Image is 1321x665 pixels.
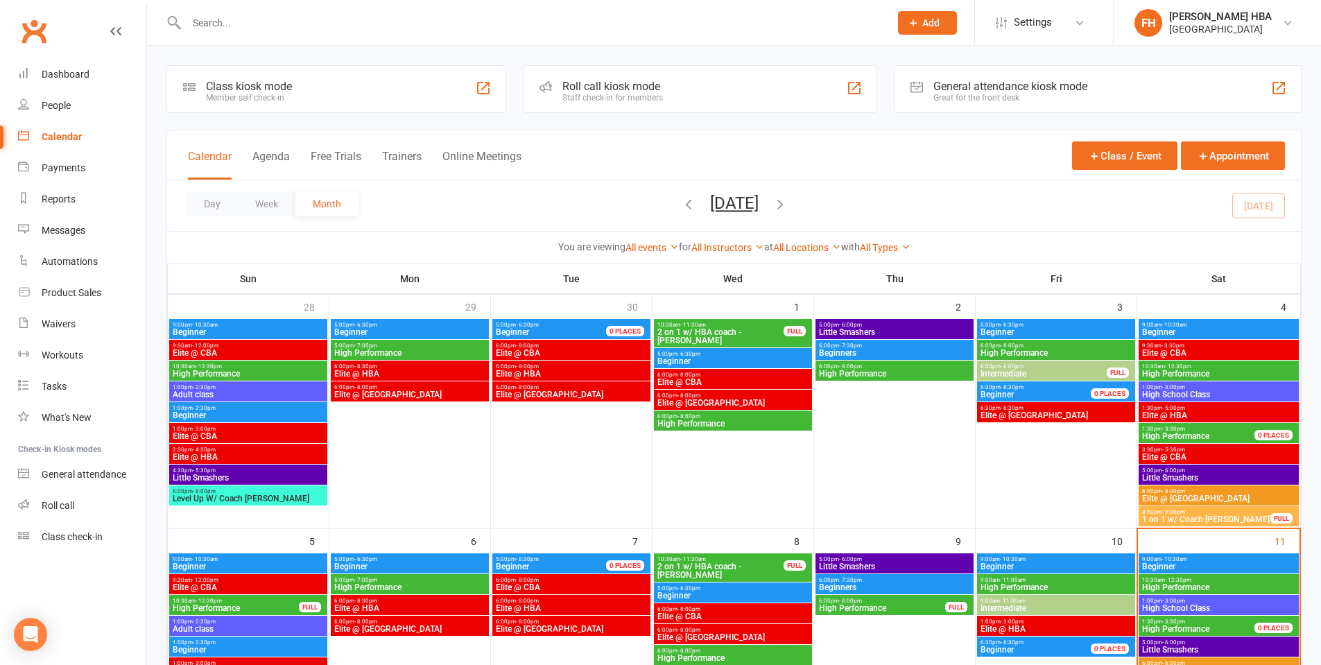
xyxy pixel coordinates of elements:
[196,363,222,370] span: - 12:30pm
[606,560,644,571] div: 0 PLACES
[956,529,975,552] div: 9
[1142,624,1209,634] span: High Performance
[42,162,85,173] div: Payments
[495,384,648,390] span: 6:00pm
[172,598,300,604] span: 10:30am
[516,322,539,328] span: - 6:30pm
[354,322,377,328] span: - 6:30pm
[1141,583,1296,591] span: High Performance
[172,384,325,390] span: 1:00pm
[495,625,648,633] span: Elite @ [GEOGRAPHIC_DATA]
[172,562,325,571] span: Beginner
[1000,598,1026,604] span: - 11:00am
[42,287,101,298] div: Product Sales
[516,384,539,390] span: - 8:00pm
[1141,363,1296,370] span: 10:30am
[784,326,806,336] div: FULL
[677,392,700,399] span: - 8:00pm
[42,131,82,142] div: Calendar
[1141,598,1296,604] span: 1:00pm
[172,604,300,612] span: High Performance
[976,264,1137,293] th: Fri
[42,256,98,267] div: Automations
[657,633,809,641] span: Elite @ [GEOGRAPHIC_DATA]
[354,384,377,390] span: - 8:00pm
[182,13,880,33] input: Search...
[354,577,377,583] span: - 7:00pm
[495,370,648,378] span: Elite @ HBA
[841,241,860,252] strong: with
[516,619,539,625] span: - 8:00pm
[496,562,529,571] span: Beginner
[933,93,1087,103] div: Great for the front desk
[187,191,238,216] button: Day
[193,639,216,646] span: - 2:30pm
[1001,343,1024,349] span: - 8:00pm
[677,627,700,633] span: - 8:00pm
[1141,488,1296,494] span: 6:00pm
[818,598,946,604] span: 6:00pm
[206,80,292,93] div: Class kiosk mode
[677,351,700,357] span: - 6:30pm
[657,392,809,399] span: 6:00pm
[42,381,67,392] div: Tasks
[172,370,325,378] span: High Performance
[354,363,377,370] span: - 8:30pm
[193,426,216,432] span: - 3:00pm
[18,215,146,246] a: Messages
[1141,426,1271,432] span: 1:30pm
[1001,384,1024,390] span: - 8:30pm
[192,577,218,583] span: - 12:00pm
[839,322,862,328] span: - 6:00pm
[606,326,644,336] div: 0 PLACES
[1141,619,1271,625] span: 1:30pm
[192,556,218,562] span: - 10:30am
[42,349,83,361] div: Workouts
[981,390,1014,399] span: Beginner
[818,363,971,370] span: 6:00pm
[382,150,422,180] button: Trainers
[172,494,325,503] span: Level Up W/ Coach [PERSON_NAME]
[1141,322,1296,328] span: 9:00am
[172,625,325,633] span: Adult class
[18,490,146,521] a: Roll call
[1141,577,1296,583] span: 10:30am
[334,370,486,378] span: Elite @ HBA
[1162,322,1187,328] span: - 10:30am
[334,625,486,633] span: Elite @ [GEOGRAPHIC_DATA]
[980,583,1132,591] span: High Performance
[1281,295,1300,318] div: 4
[334,328,486,336] span: Beginner
[516,343,539,349] span: - 8:00pm
[818,370,971,378] span: High Performance
[1162,405,1185,411] span: - 5:00pm
[980,349,1132,357] span: High Performance
[945,602,967,612] div: FULL
[764,241,773,252] strong: at
[42,531,103,542] div: Class check-in
[980,619,1132,625] span: 1:00pm
[172,405,325,411] span: 1:00pm
[680,556,706,562] span: - 11:30am
[442,150,521,180] button: Online Meetings
[818,322,971,328] span: 5:00pm
[18,340,146,371] a: Workouts
[657,606,809,612] span: 6:00pm
[1141,384,1296,390] span: 1:00pm
[334,343,486,349] span: 5:00pm
[491,264,653,293] th: Tue
[495,619,648,625] span: 6:00pm
[42,225,85,236] div: Messages
[677,585,700,591] span: - 6:30pm
[657,351,809,357] span: 5:00pm
[625,242,679,253] a: All events
[922,17,940,28] span: Add
[1141,562,1296,571] span: Beginner
[193,488,216,494] span: - 8:00pm
[172,343,325,349] span: 9:30am
[172,467,325,474] span: 4:30pm
[495,556,623,562] span: 5:00pm
[839,363,862,370] span: - 8:00pm
[1141,349,1296,357] span: Elite @ CBA
[1141,556,1296,562] span: 9:00am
